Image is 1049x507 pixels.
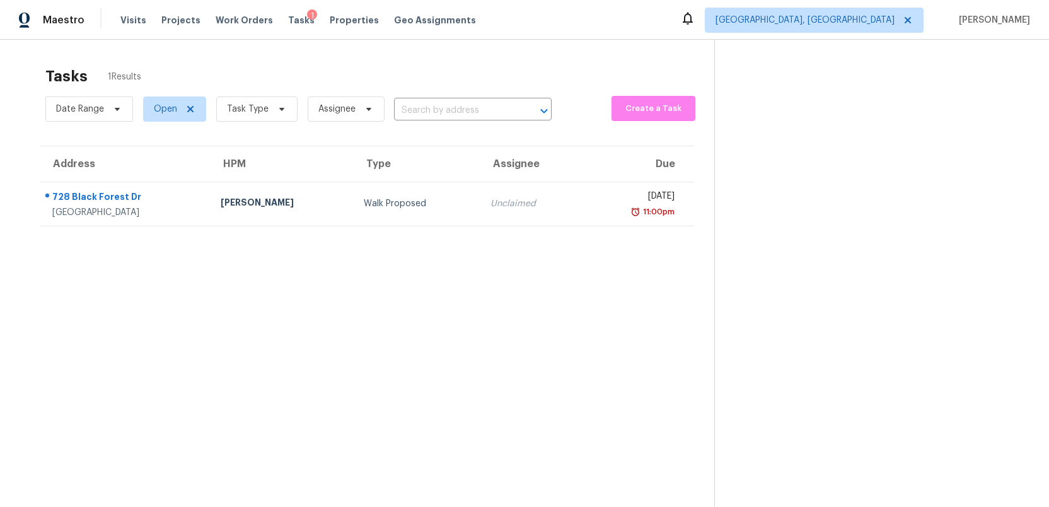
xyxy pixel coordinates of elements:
[227,103,269,115] span: Task Type
[56,103,104,115] span: Date Range
[120,14,146,26] span: Visits
[40,146,211,182] th: Address
[216,14,273,26] span: Work Orders
[354,146,480,182] th: Type
[154,103,177,115] span: Open
[52,206,200,219] div: [GEOGRAPHIC_DATA]
[288,16,315,25] span: Tasks
[490,197,571,210] div: Unclaimed
[45,70,88,83] h2: Tasks
[43,14,84,26] span: Maestro
[630,206,640,218] img: Overdue Alarm Icon
[52,190,200,206] div: 728 Black Forest Dr
[954,14,1030,26] span: [PERSON_NAME]
[611,96,695,121] button: Create a Task
[394,14,476,26] span: Geo Assignments
[716,14,895,26] span: [GEOGRAPHIC_DATA], [GEOGRAPHIC_DATA]
[581,146,693,182] th: Due
[618,102,689,116] span: Create a Task
[221,196,344,212] div: [PERSON_NAME]
[211,146,354,182] th: HPM
[591,190,674,206] div: [DATE]
[108,71,141,83] span: 1 Results
[535,102,553,120] button: Open
[364,197,470,210] div: Walk Proposed
[307,9,317,22] div: 1
[161,14,200,26] span: Projects
[318,103,356,115] span: Assignee
[640,206,675,218] div: 11:00pm
[330,14,379,26] span: Properties
[480,146,581,182] th: Assignee
[394,101,516,120] input: Search by address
